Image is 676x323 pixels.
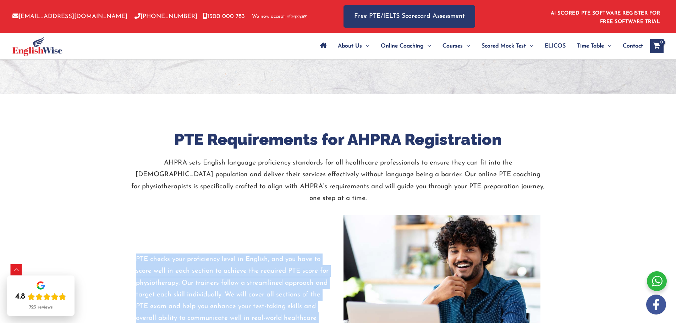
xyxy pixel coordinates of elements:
a: Time TableMenu Toggle [571,34,617,59]
a: AI SCORED PTE SOFTWARE REGISTER FOR FREE SOFTWARE TRIAL [551,11,660,24]
span: Time Table [577,34,604,59]
span: Menu Toggle [424,34,431,59]
aside: Header Widget 1 [546,5,664,28]
div: Rating: 4.8 out of 5 [15,292,66,302]
span: ELICOS [545,34,566,59]
h2: PTE Requirements for AHPRA Registration [131,129,546,150]
a: [EMAIL_ADDRESS][DOMAIN_NAME] [12,13,127,20]
span: Menu Toggle [362,34,369,59]
span: Courses [443,34,463,59]
a: 1300 000 783 [203,13,245,20]
a: [PHONE_NUMBER] [134,13,197,20]
img: white-facebook.png [646,295,666,314]
span: We now accept [252,13,285,20]
p: AHPRA sets English language proficiency standards for all healthcare professionals to ensure they... [131,157,546,204]
span: Menu Toggle [604,34,611,59]
span: Menu Toggle [526,34,533,59]
span: Contact [623,34,643,59]
span: Scored Mock Test [482,34,526,59]
a: View Shopping Cart, empty [650,39,664,53]
a: ELICOS [539,34,571,59]
a: Contact [617,34,643,59]
span: Online Coaching [381,34,424,59]
span: About Us [338,34,362,59]
nav: Site Navigation: Main Menu [314,34,643,59]
span: Menu Toggle [463,34,470,59]
a: CoursesMenu Toggle [437,34,476,59]
a: Online CoachingMenu Toggle [375,34,437,59]
div: 723 reviews [29,305,53,310]
a: About UsMenu Toggle [332,34,375,59]
img: Afterpay-Logo [287,15,307,18]
a: Scored Mock TestMenu Toggle [476,34,539,59]
div: 4.8 [15,292,25,302]
img: cropped-ew-logo [12,37,62,56]
a: Free PTE/IELTS Scorecard Assessment [344,5,475,28]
